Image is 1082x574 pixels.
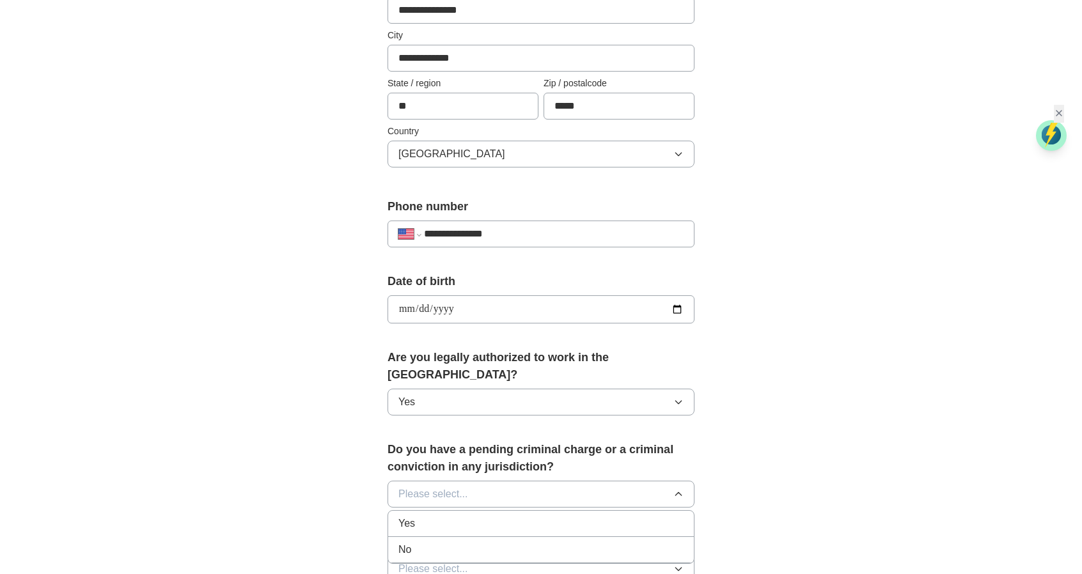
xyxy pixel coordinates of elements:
span: Yes [398,394,415,410]
label: Country [388,125,694,138]
label: Do you have a pending criminal charge or a criminal conviction in any jurisdiction? [388,441,694,476]
span: Yes [398,516,415,531]
span: [GEOGRAPHIC_DATA] [398,146,505,162]
label: State / region [388,77,538,90]
span: No [398,542,411,557]
button: Please select... [388,481,694,508]
label: Zip / postalcode [544,77,694,90]
button: [GEOGRAPHIC_DATA] [388,141,694,167]
button: Yes [388,389,694,415]
label: City [388,29,694,42]
span: Please select... [398,486,468,502]
label: Are you legally authorized to work in the [GEOGRAPHIC_DATA]? [388,349,694,384]
label: Phone number [388,198,694,215]
label: Date of birth [388,273,694,290]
